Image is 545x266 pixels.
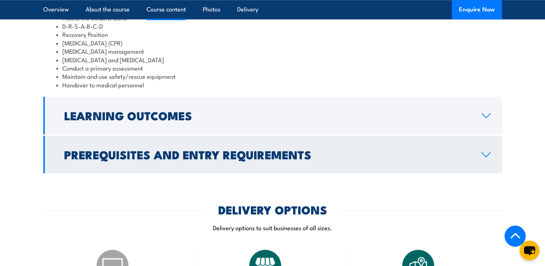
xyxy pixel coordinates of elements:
[56,81,489,89] li: Handover to medical personnel
[43,223,502,232] p: Delivery options to suit businesses of all sizes.
[56,30,489,38] li: Recovery Position
[56,22,489,30] li: D-R-S-A-B-C-D
[43,136,502,173] a: Prerequisites and Entry Requirements
[43,97,502,134] a: Learning Outcomes
[56,64,489,72] li: Conduct a primary assessment
[56,72,489,80] li: Maintain and use safety/rescue equipment
[56,47,489,55] li: [MEDICAL_DATA] management
[56,55,489,64] li: [MEDICAL_DATA] and [MEDICAL_DATA]
[218,204,327,214] h2: DELIVERY OPTIONS
[56,39,489,47] li: [MEDICAL_DATA] (CPR)
[64,110,470,120] h2: Learning Outcomes
[520,241,539,260] button: chat-button
[64,149,470,159] h2: Prerequisites and Entry Requirements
